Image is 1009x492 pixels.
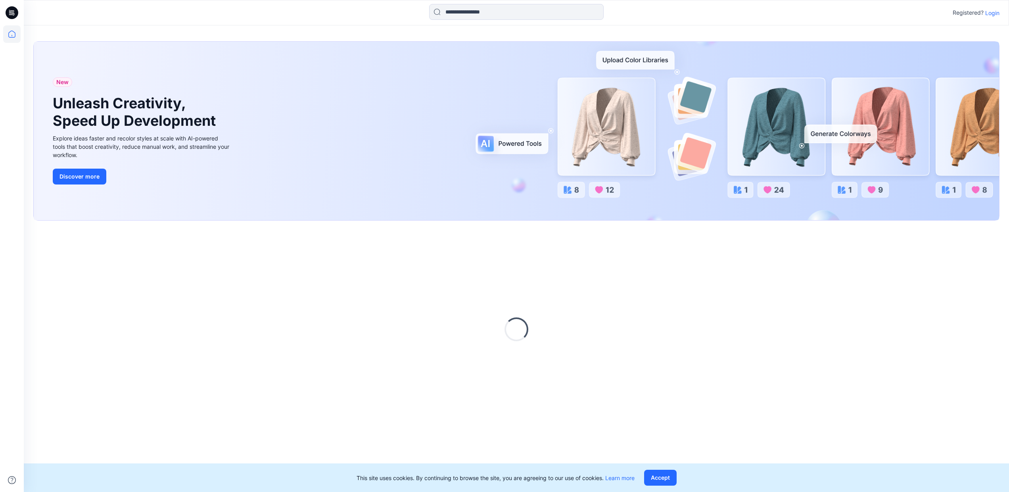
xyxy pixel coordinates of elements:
[56,77,69,87] span: New
[605,475,635,481] a: Learn more
[985,9,999,17] p: Login
[953,8,984,17] p: Registered?
[53,169,106,184] button: Discover more
[53,95,219,129] h1: Unleash Creativity, Speed Up Development
[53,169,231,184] a: Discover more
[53,134,231,159] div: Explore ideas faster and recolor styles at scale with AI-powered tools that boost creativity, red...
[644,470,677,486] button: Accept
[357,474,635,482] p: This site uses cookies. By continuing to browse the site, you are agreeing to our use of cookies.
